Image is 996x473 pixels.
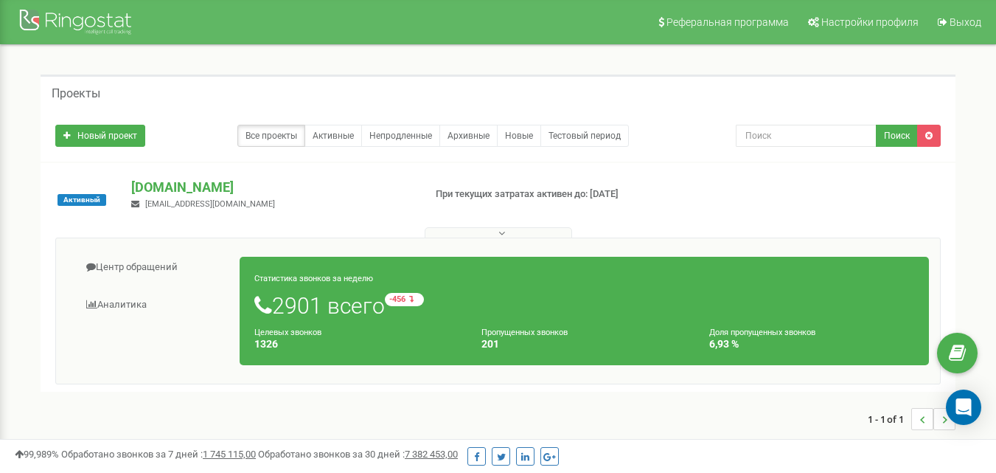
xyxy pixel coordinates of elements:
a: Непродленные [361,125,440,147]
a: Центр обращений [67,249,240,286]
small: Целевых звонков [254,328,321,337]
small: -456 [385,293,424,306]
h5: Проекты [52,87,100,100]
span: Выход [950,16,981,28]
a: Новые [497,125,541,147]
span: 99,989% [15,449,59,460]
span: [EMAIL_ADDRESS][DOMAIN_NAME] [145,199,275,209]
p: При текущих затратах активен до: [DATE] [436,187,641,201]
h4: 201 [481,339,686,350]
small: Статистика звонков за неделю [254,274,373,283]
small: Пропущенных звонков [481,328,568,337]
span: Реферальная программа [666,16,789,28]
u: 1 745 115,00 [203,449,256,460]
a: Тестовый период [540,125,629,147]
a: Все проекты [237,125,305,147]
span: Обработано звонков за 7 дней : [61,449,256,460]
span: 1 - 1 of 1 [868,408,911,430]
u: 7 382 453,00 [405,449,458,460]
h4: 6,93 % [709,339,914,350]
a: Архивные [439,125,498,147]
h4: 1326 [254,339,459,350]
nav: ... [868,393,955,445]
button: Поиск [876,125,918,147]
small: Доля пропущенных звонков [709,328,815,337]
a: Аналитика [67,287,240,323]
input: Поиск [736,125,877,147]
span: Настройки профиля [821,16,919,28]
span: Активный [58,194,106,206]
div: Open Intercom Messenger [946,390,981,425]
a: Активные [304,125,362,147]
p: [DOMAIN_NAME] [131,178,411,197]
h1: 2901 всего [254,293,914,318]
a: Новый проект [55,125,145,147]
span: Обработано звонков за 30 дней : [258,449,458,460]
